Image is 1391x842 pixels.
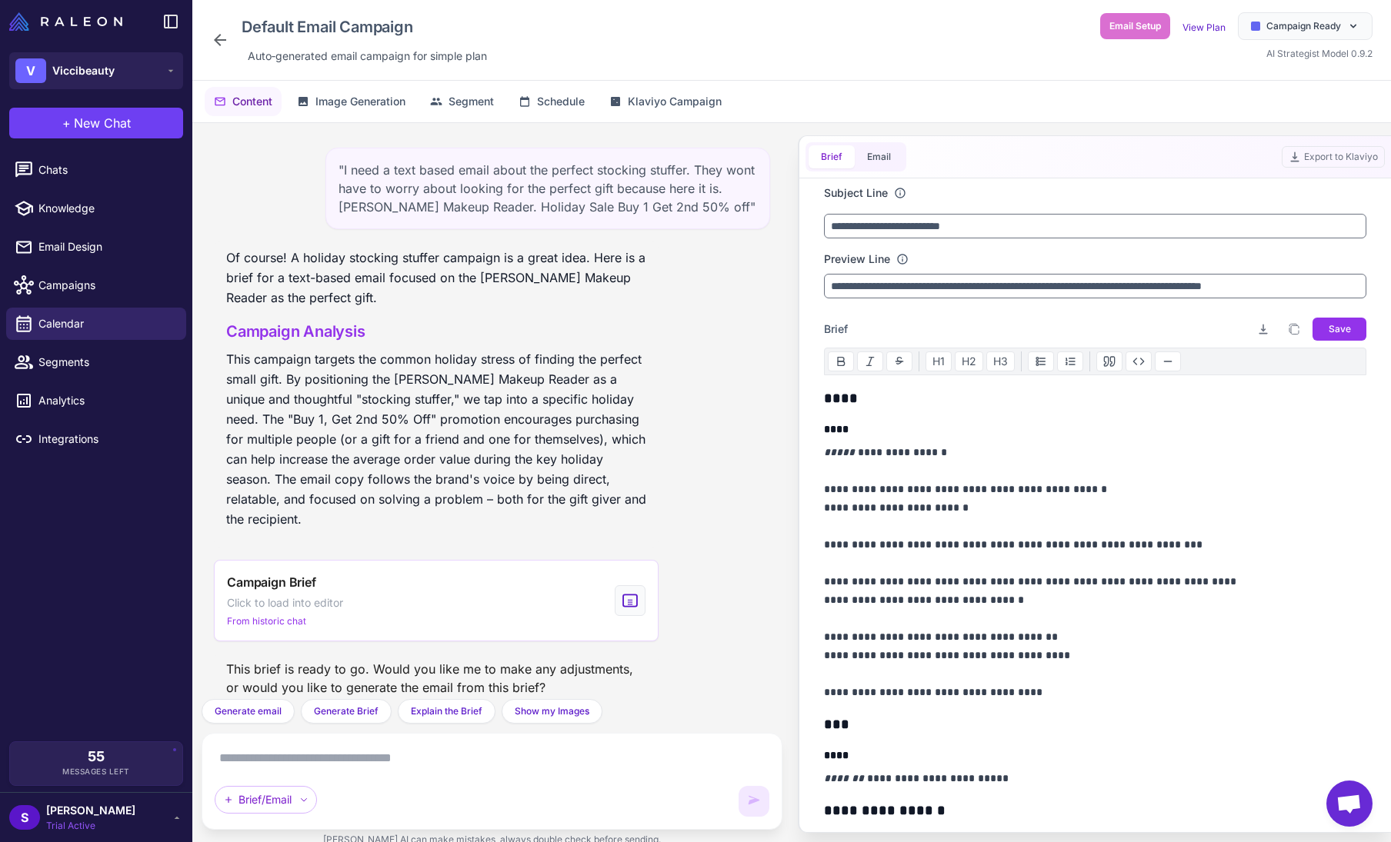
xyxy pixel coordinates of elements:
[38,354,174,371] span: Segments
[38,200,174,217] span: Knowledge
[6,308,186,340] a: Calendar
[6,231,186,263] a: Email Design
[62,114,71,132] span: +
[62,766,130,777] span: Messages Left
[227,573,316,591] span: Campaign Brief
[226,248,646,308] p: Of course! A holiday stocking stuffer campaign is a great idea. Here is a brief for a text-based ...
[215,704,282,718] span: Generate email
[6,192,186,225] a: Knowledge
[232,93,272,110] span: Content
[301,699,392,724] button: Generate Brief
[205,87,282,116] button: Content
[9,805,40,830] div: S
[600,87,731,116] button: Klaviyo Campaign
[9,12,122,31] img: Raleon Logo
[325,148,770,229] div: "I need a text based email about the perfect stocking stuffer. They wont have to worry about look...
[248,48,487,65] span: Auto‑generated email campaign for simple plan
[421,87,503,116] button: Segment
[502,699,602,724] button: Show my Images
[1282,146,1385,168] button: Export to Klaviyo
[315,93,405,110] span: Image Generation
[509,87,594,116] button: Schedule
[1266,19,1341,33] span: Campaign Ready
[38,238,174,255] span: Email Design
[52,62,115,79] span: Viccibeauty
[215,786,317,814] div: Brief/Email
[1183,22,1226,33] a: View Plan
[9,52,183,89] button: VViccibeauty
[628,93,722,110] span: Klaviyo Campaign
[226,349,646,529] p: This campaign targets the common holiday stress of finding the perfect small gift. By positioning...
[314,704,379,718] span: Generate Brief
[1266,48,1373,59] span: AI Strategist Model 0.9.2
[6,384,186,417] a: Analytics
[235,12,493,42] div: Click to edit campaign name
[6,269,186,301] a: Campaigns
[1313,318,1366,341] button: Save
[1251,317,1276,341] button: Download brief
[6,154,186,186] a: Chats
[38,277,174,294] span: Campaigns
[202,699,295,724] button: Generate email
[46,802,135,819] span: [PERSON_NAME]
[824,321,848,338] span: Brief
[537,93,585,110] span: Schedule
[986,351,1015,371] button: H3
[824,251,890,268] label: Preview Line
[6,423,186,455] a: Integrations
[242,45,493,68] div: Click to edit description
[809,145,855,168] button: Brief
[515,704,589,718] span: Show my Images
[1100,13,1170,39] button: Email Setup
[1282,317,1306,341] button: Copy brief
[38,161,174,178] span: Chats
[411,704,482,718] span: Explain the Brief
[288,87,415,116] button: Image Generation
[6,346,186,378] a: Segments
[226,320,646,343] h3: Campaign Analysis
[1326,780,1373,827] div: Open chat
[38,392,174,409] span: Analytics
[955,351,983,371] button: H2
[1109,19,1161,33] span: Email Setup
[9,12,128,31] a: Raleon Logo
[1329,322,1351,336] span: Save
[227,594,343,611] span: Click to load into editor
[38,315,174,332] span: Calendar
[821,150,842,164] span: Brief
[449,93,494,110] span: Segment
[824,185,888,201] label: Subject Line
[88,750,105,764] span: 55
[15,58,46,83] div: V
[926,351,952,371] button: H1
[46,819,135,833] span: Trial Active
[855,145,903,168] button: Email
[74,114,131,132] span: New Chat
[38,431,174,448] span: Integrations
[214,654,659,703] div: This brief is ready to go. Would you like me to make any adjustments, or would you like to genera...
[227,614,306,628] span: From historic chat
[398,699,495,724] button: Explain the Brief
[9,108,183,138] button: +New Chat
